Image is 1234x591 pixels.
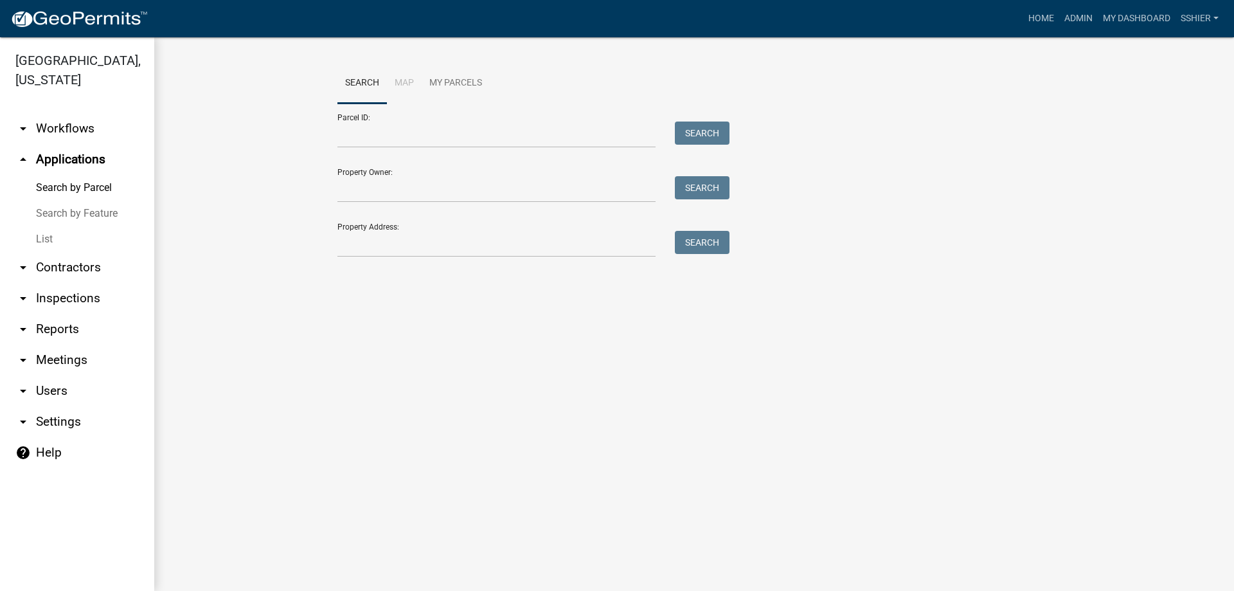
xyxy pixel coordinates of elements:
[15,260,31,275] i: arrow_drop_down
[1023,6,1059,31] a: Home
[15,152,31,167] i: arrow_drop_up
[15,445,31,460] i: help
[15,322,31,337] i: arrow_drop_down
[1176,6,1224,31] a: sshier
[1098,6,1176,31] a: My Dashboard
[15,414,31,430] i: arrow_drop_down
[675,231,729,254] button: Search
[337,63,387,104] a: Search
[15,121,31,136] i: arrow_drop_down
[15,383,31,399] i: arrow_drop_down
[15,352,31,368] i: arrow_drop_down
[675,122,729,145] button: Search
[1059,6,1098,31] a: Admin
[422,63,490,104] a: My Parcels
[15,291,31,306] i: arrow_drop_down
[675,176,729,199] button: Search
